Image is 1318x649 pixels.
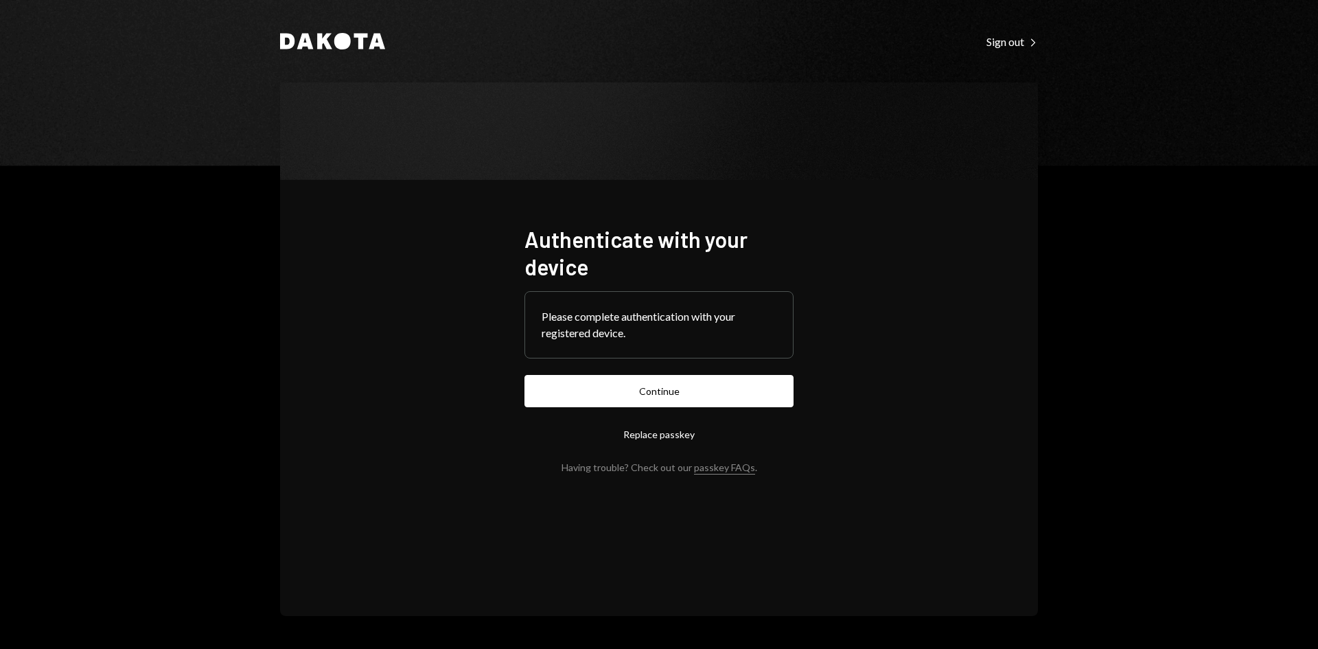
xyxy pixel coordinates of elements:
a: Sign out [986,34,1038,49]
div: Please complete authentication with your registered device. [542,308,776,341]
button: Continue [524,375,794,407]
button: Replace passkey [524,418,794,451]
div: Having trouble? Check out our . [562,462,757,473]
a: passkey FAQs [694,462,755,475]
div: Sign out [986,35,1038,49]
h1: Authenticate with your device [524,225,794,280]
